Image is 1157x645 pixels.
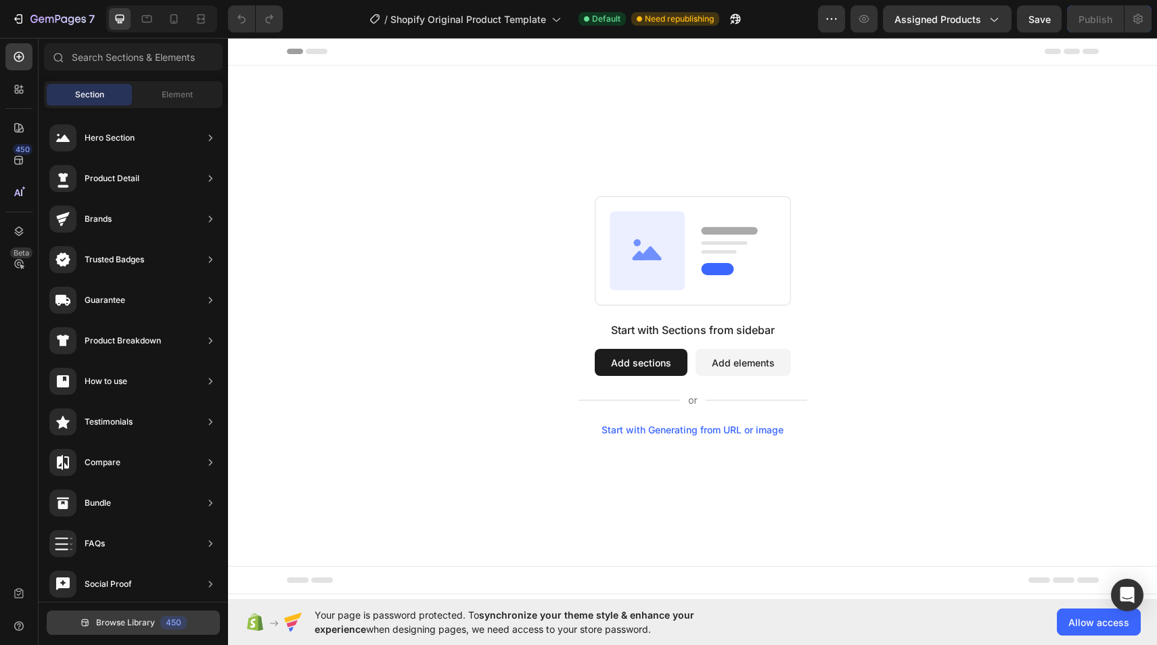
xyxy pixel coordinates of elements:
div: Beta [10,247,32,258]
button: Publish [1067,5,1124,32]
button: Add elements [468,311,563,338]
span: Need republishing [645,13,714,25]
span: Section [75,89,104,101]
span: synchronize your theme style & enhance your experience [315,609,694,635]
div: Product Breakdown [85,334,161,348]
span: Default [592,13,620,25]
div: Compare [85,456,120,469]
div: Testimonials [85,415,133,429]
p: 7 [89,11,95,27]
div: 450 [160,616,187,629]
span: Allow access [1068,615,1129,629]
button: Allow access [1057,608,1141,636]
button: Assigned Products [883,5,1012,32]
span: / [384,12,388,26]
button: 7 [5,5,101,32]
button: Add sections [367,311,459,338]
div: Start with Generating from URL or image [373,387,555,398]
div: FAQs [85,537,105,550]
span: Assigned Products [894,12,981,26]
div: Undo/Redo [228,5,283,32]
div: Hero Section [85,131,135,145]
span: Browse Library [96,617,155,629]
button: Save [1017,5,1062,32]
div: Start with Sections from sidebar [383,284,547,300]
div: Guarantee [85,293,125,307]
div: Open Intercom Messenger [1111,579,1143,611]
button: Browse Library450 [47,611,220,635]
span: Your page is password protected. To when designing pages, we need access to your store password. [315,608,747,636]
span: Element [162,89,193,101]
div: Trusted Badges [85,253,144,266]
span: Save [1028,14,1051,25]
div: Bundle [85,496,111,510]
iframe: Design area [228,38,1157,599]
input: Search Sections & Elements [44,43,223,70]
div: How to use [85,375,127,388]
div: Product Detail [85,172,139,185]
span: Shopify Original Product Template [390,12,546,26]
div: 450 [13,144,32,155]
div: Social Proof [85,577,132,591]
div: Brands [85,212,112,226]
div: Publish [1079,12,1112,26]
